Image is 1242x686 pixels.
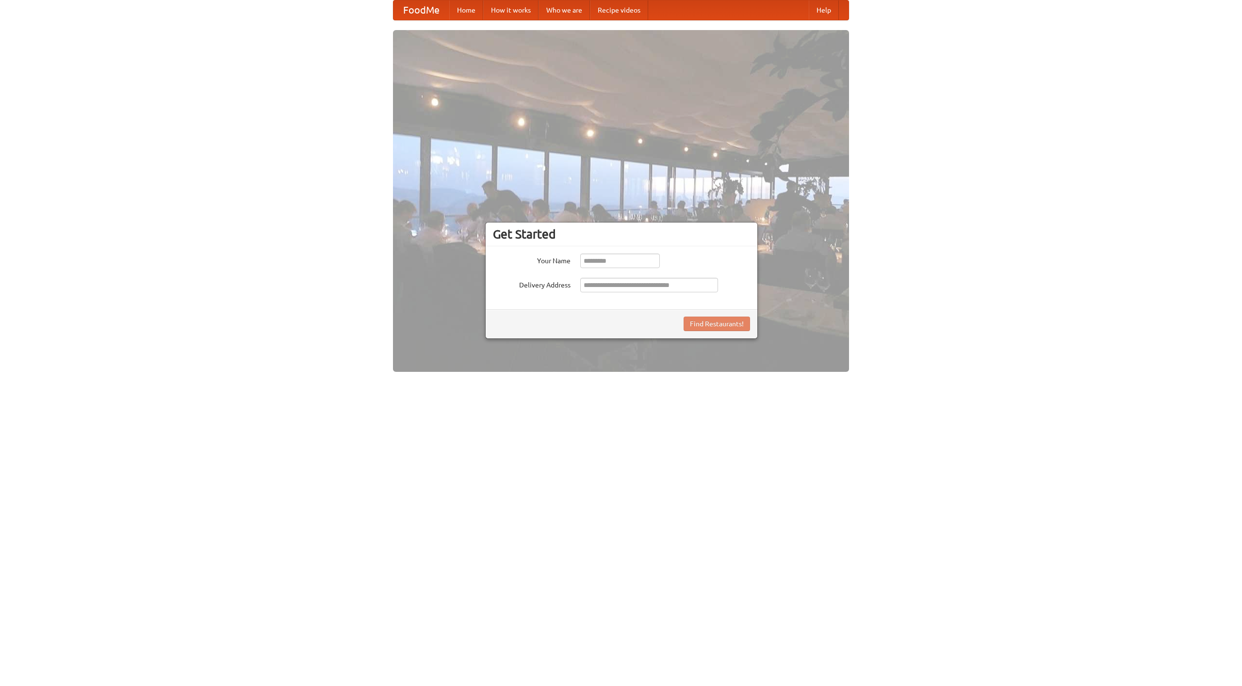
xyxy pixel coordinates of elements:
button: Find Restaurants! [684,317,750,331]
a: Recipe videos [590,0,648,20]
a: Who we are [539,0,590,20]
h3: Get Started [493,227,750,241]
a: How it works [483,0,539,20]
label: Delivery Address [493,278,571,290]
a: Help [809,0,839,20]
a: FoodMe [393,0,449,20]
label: Your Name [493,254,571,266]
a: Home [449,0,483,20]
